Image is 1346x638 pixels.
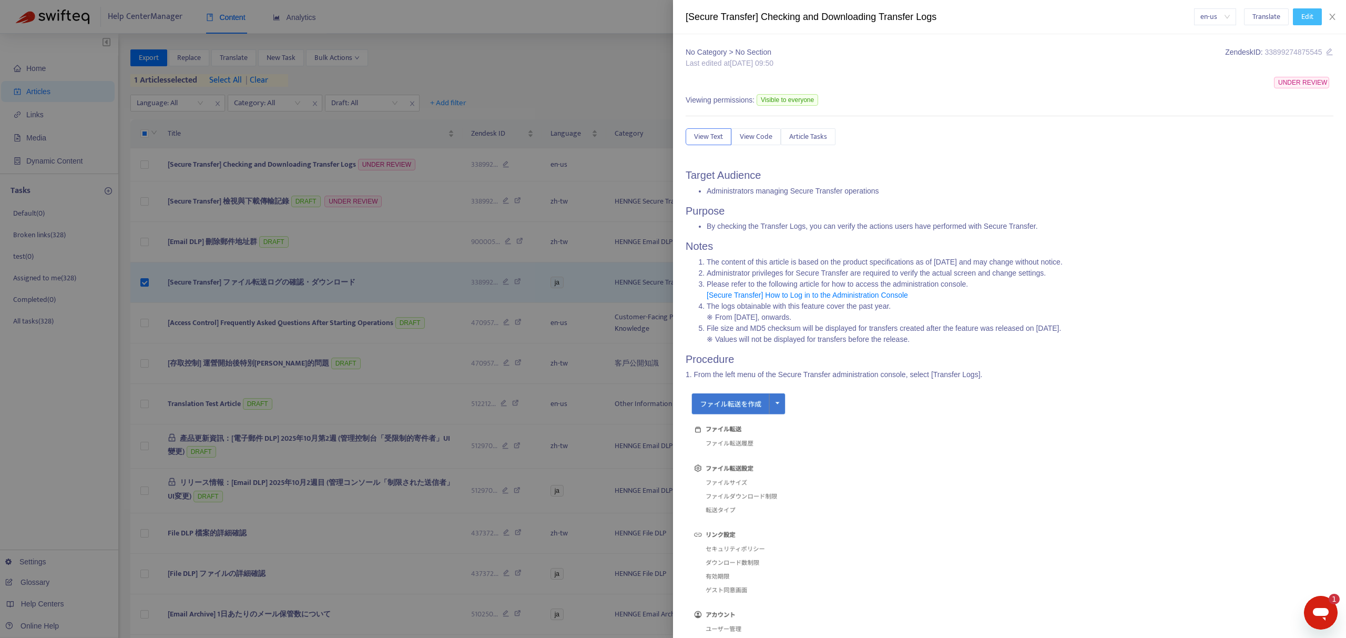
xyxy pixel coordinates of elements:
li: Administrators managing Secure Transfer operations [707,186,1333,197]
div: No Category > No Section [686,47,773,58]
span: 33899274875545 [1265,48,1322,56]
button: Edit [1293,8,1322,25]
h2: Notes [686,240,1333,252]
a: [Secure Transfer] How to Log in to the Administration Console [707,291,908,299]
span: Edit [1301,11,1313,23]
span: en-us [1200,9,1230,25]
span: Visible to everyone [757,94,818,106]
li: Administrator privileges for Secure Transfer are required to verify the actual screen and change ... [707,268,1333,279]
li: Please refer to the following article for how to access the administration console. [707,279,1333,301]
span: View Text [694,131,723,143]
h2: Procedure [686,353,1333,366]
button: View Text [686,128,731,145]
iframe: Number of unread messages [1319,594,1340,604]
div: [Secure Transfer] Checking and Downloading Transfer Logs [686,10,1194,24]
span: UNDER REVIEW [1274,77,1329,88]
button: View Code [731,128,781,145]
span: Article Tasks [789,131,827,143]
h2: Target Audience [686,169,1333,181]
span: Translate [1252,11,1280,23]
div: Zendesk ID: [1225,47,1333,69]
div: Last edited at [DATE] 09:50 [686,58,773,69]
button: Close [1325,12,1340,22]
span: Viewing permissions: [686,95,754,106]
iframe: Button to launch messaging window, 1 unread message [1304,596,1338,630]
p: 1. From the left menu of the Secure Transfer administration console, select [Transfer Logs]. [686,369,1333,380]
li: The logs obtainable with this feature cover the past year. ※ From [DATE], onwards. [707,301,1333,323]
li: The content of this article is based on the product specifications as of [DATE] and may change wi... [707,257,1333,268]
span: View Code [740,131,772,143]
span: close [1328,13,1337,21]
li: By checking the Transfer Logs, you can verify the actions users have performed with Secure Transfer. [707,221,1333,232]
button: Translate [1244,8,1289,25]
li: File size and MD5 checksum will be displayed for transfers created after the feature was released... [707,323,1333,345]
button: Article Tasks [781,128,835,145]
h2: Purpose [686,205,1333,217]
